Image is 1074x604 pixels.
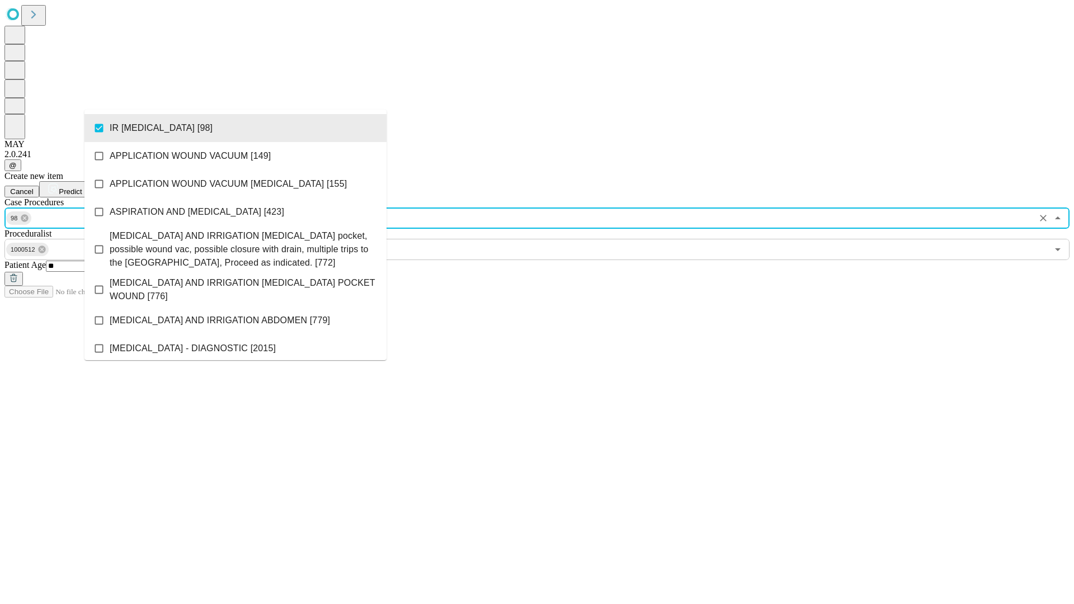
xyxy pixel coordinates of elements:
[1035,210,1051,226] button: Clear
[4,171,63,181] span: Create new item
[6,243,49,256] div: 1000512
[6,211,31,225] div: 98
[4,260,46,270] span: Patient Age
[4,197,64,207] span: Scheduled Procedure
[4,229,51,238] span: Proceduralist
[110,121,213,135] span: IR [MEDICAL_DATA] [98]
[9,161,17,169] span: @
[110,276,378,303] span: [MEDICAL_DATA] AND IRRIGATION [MEDICAL_DATA] POCKET WOUND [776]
[110,149,271,163] span: APPLICATION WOUND VACUUM [149]
[6,212,22,225] span: 98
[4,186,39,197] button: Cancel
[39,181,91,197] button: Predict
[4,159,21,171] button: @
[4,139,1070,149] div: MAY
[110,229,378,270] span: [MEDICAL_DATA] AND IRRIGATION [MEDICAL_DATA] pocket, possible wound vac, possible closure with dr...
[110,342,276,355] span: [MEDICAL_DATA] - DIAGNOSTIC [2015]
[59,187,82,196] span: Predict
[110,205,284,219] span: ASPIRATION AND [MEDICAL_DATA] [423]
[110,177,347,191] span: APPLICATION WOUND VACUUM [MEDICAL_DATA] [155]
[1050,210,1066,226] button: Close
[6,243,40,256] span: 1000512
[4,149,1070,159] div: 2.0.241
[1050,242,1066,257] button: Open
[110,314,330,327] span: [MEDICAL_DATA] AND IRRIGATION ABDOMEN [779]
[10,187,34,196] span: Cancel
